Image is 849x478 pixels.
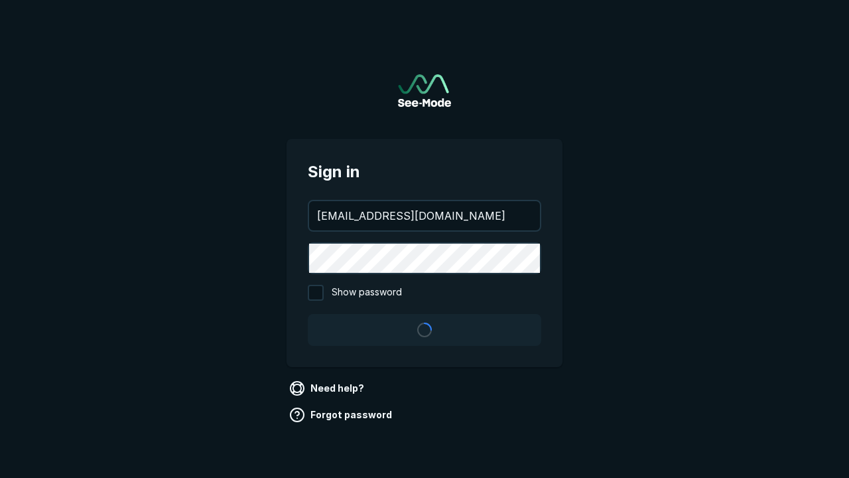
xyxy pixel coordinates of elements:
span: Show password [332,285,402,301]
a: Need help? [287,378,369,399]
a: Go to sign in [398,74,451,107]
img: See-Mode Logo [398,74,451,107]
input: your@email.com [309,201,540,230]
a: Forgot password [287,404,397,426]
span: Sign in [308,160,541,184]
